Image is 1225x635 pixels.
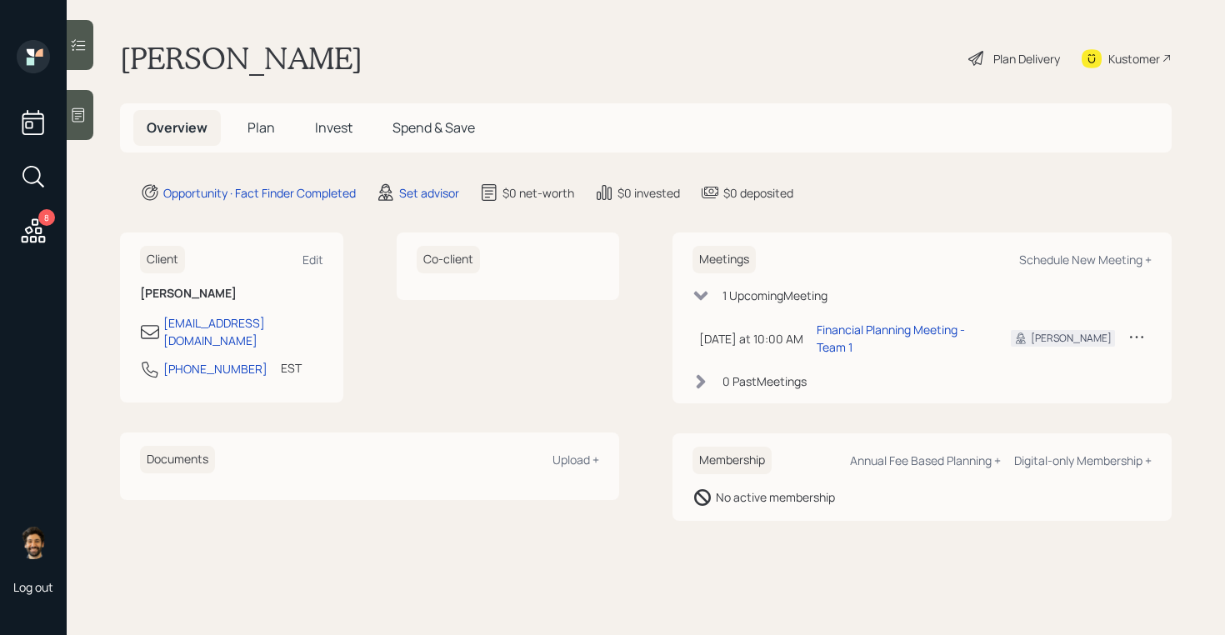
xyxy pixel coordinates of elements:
[1108,50,1160,67] div: Kustomer
[552,452,599,467] div: Upload +
[120,40,362,77] h1: [PERSON_NAME]
[1031,331,1112,346] div: [PERSON_NAME]
[140,287,323,301] h6: [PERSON_NAME]
[38,209,55,226] div: 8
[692,246,756,273] h6: Meetings
[247,118,275,137] span: Plan
[147,118,207,137] span: Overview
[302,252,323,267] div: Edit
[163,314,323,349] div: [EMAIL_ADDRESS][DOMAIN_NAME]
[281,359,302,377] div: EST
[399,184,459,202] div: Set advisor
[692,447,772,474] h6: Membership
[315,118,352,137] span: Invest
[502,184,574,202] div: $0 net-worth
[17,526,50,559] img: eric-schwartz-headshot.png
[13,579,53,595] div: Log out
[817,321,984,356] div: Financial Planning Meeting - Team 1
[723,184,793,202] div: $0 deposited
[617,184,680,202] div: $0 invested
[850,452,1001,468] div: Annual Fee Based Planning +
[699,330,803,347] div: [DATE] at 10:00 AM
[722,287,827,304] div: 1 Upcoming Meeting
[163,184,356,202] div: Opportunity · Fact Finder Completed
[163,360,267,377] div: [PHONE_NUMBER]
[140,246,185,273] h6: Client
[993,50,1060,67] div: Plan Delivery
[392,118,475,137] span: Spend & Save
[722,372,807,390] div: 0 Past Meeting s
[417,246,480,273] h6: Co-client
[716,488,835,506] div: No active membership
[140,446,215,473] h6: Documents
[1014,452,1152,468] div: Digital-only Membership +
[1019,252,1152,267] div: Schedule New Meeting +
